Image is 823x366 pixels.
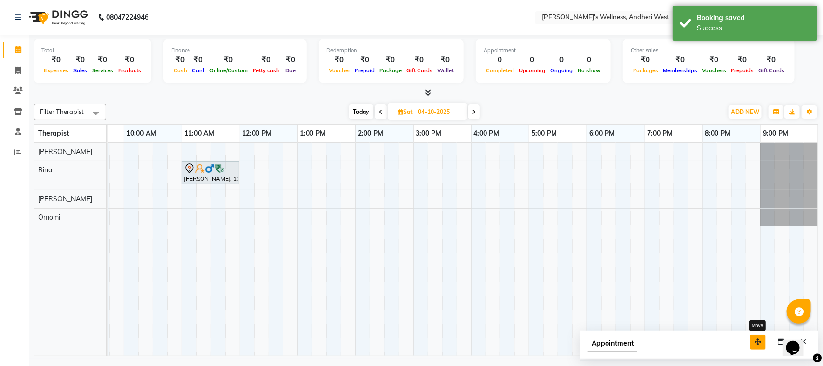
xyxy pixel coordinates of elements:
[575,67,603,74] span: No show
[40,108,84,115] span: Filter Therapist
[326,67,352,74] span: Voucher
[516,55,548,66] div: 0
[749,320,766,331] div: Move
[548,67,575,74] span: Ongoing
[703,127,733,141] a: 8:00 PM
[404,67,435,74] span: Gift Cards
[41,67,71,74] span: Expenses
[700,67,729,74] span: Vouchers
[395,108,415,115] span: Sat
[529,127,560,141] a: 5:00 PM
[661,55,700,66] div: ₹0
[90,55,116,66] div: ₹0
[183,163,238,183] div: [PERSON_NAME], 11:00 AM-12:00 PM, [DATE] Offer 60 Min
[207,55,250,66] div: ₹0
[729,67,756,74] span: Prepaids
[124,127,159,141] a: 10:00 AM
[435,67,456,74] span: Wallet
[377,67,404,74] span: Package
[661,67,700,74] span: Memberships
[71,67,90,74] span: Sales
[415,105,463,119] input: 2025-10-04
[588,335,637,352] span: Appointment
[645,127,675,141] a: 7:00 PM
[171,55,189,66] div: ₹0
[548,55,575,66] div: 0
[516,67,548,74] span: Upcoming
[71,55,90,66] div: ₹0
[352,67,377,74] span: Prepaid
[182,127,217,141] a: 11:00 AM
[38,147,92,156] span: [PERSON_NAME]
[282,55,299,66] div: ₹0
[377,55,404,66] div: ₹0
[38,195,92,203] span: [PERSON_NAME]
[700,55,729,66] div: ₹0
[587,127,618,141] a: 6:00 PM
[731,108,759,115] span: ADD NEW
[729,105,762,119] button: ADD NEW
[783,327,813,356] iframe: chat widget
[326,46,456,55] div: Redemption
[756,67,787,74] span: Gift Cards
[171,46,299,55] div: Finance
[240,127,274,141] a: 12:00 PM
[435,55,456,66] div: ₹0
[41,55,71,66] div: ₹0
[283,67,298,74] span: Due
[250,55,282,66] div: ₹0
[404,55,435,66] div: ₹0
[41,46,144,55] div: Total
[326,55,352,66] div: ₹0
[250,67,282,74] span: Petty cash
[697,23,810,33] div: Success
[90,67,116,74] span: Services
[38,129,69,138] span: Therapist
[352,55,377,66] div: ₹0
[761,127,791,141] a: 9:00 PM
[106,4,148,31] b: 08047224946
[575,55,603,66] div: 0
[189,67,207,74] span: Card
[349,104,373,119] span: Today
[631,67,661,74] span: Packages
[189,55,207,66] div: ₹0
[756,55,787,66] div: ₹0
[25,4,91,31] img: logo
[414,127,444,141] a: 3:00 PM
[484,46,603,55] div: Appointment
[298,127,328,141] a: 1:00 PM
[207,67,250,74] span: Online/Custom
[631,55,661,66] div: ₹0
[484,67,516,74] span: Completed
[697,13,810,23] div: Booking saved
[38,166,52,174] span: Rina
[171,67,189,74] span: Cash
[631,46,787,55] div: Other sales
[472,127,502,141] a: 4:00 PM
[356,127,386,141] a: 2:00 PM
[729,55,756,66] div: ₹0
[484,55,516,66] div: 0
[38,213,60,222] span: Omomi
[116,55,144,66] div: ₹0
[116,67,144,74] span: Products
